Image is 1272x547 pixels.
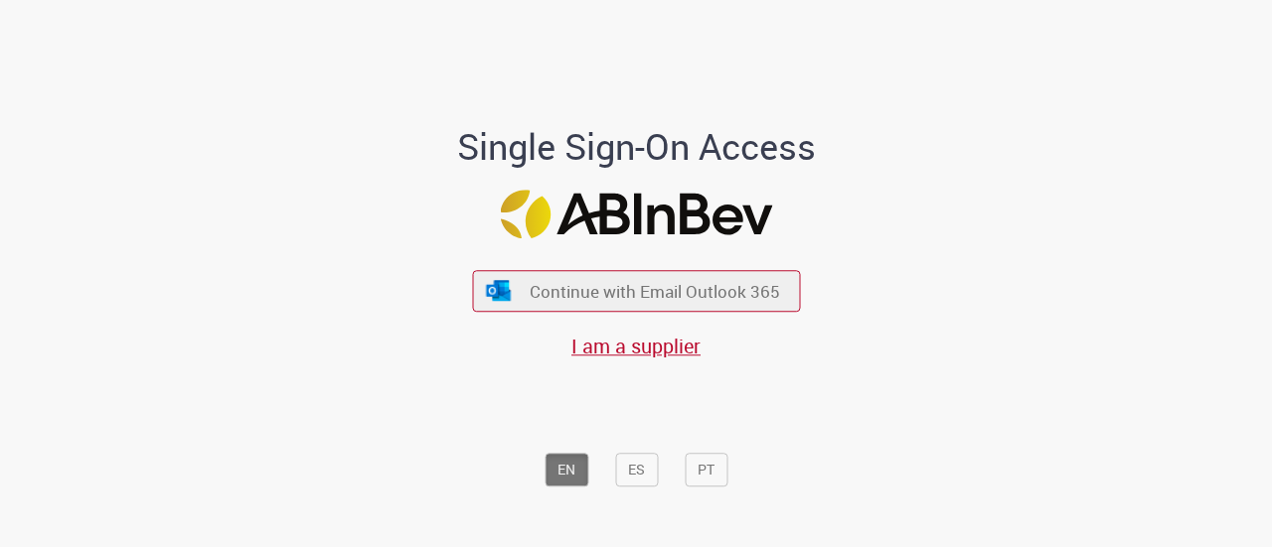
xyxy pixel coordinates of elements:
[500,190,772,238] img: Logo ABInBev
[571,333,701,359] a: I am a supplier
[615,453,658,486] button: ES
[545,453,588,486] button: EN
[361,127,912,167] h1: Single Sign-On Access
[485,280,513,301] img: ícone Azure/Microsoft 360
[472,271,800,312] button: ícone Azure/Microsoft 360 Continue with Email Outlook 365
[685,453,727,486] button: PT
[530,280,780,303] span: Continue with Email Outlook 365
